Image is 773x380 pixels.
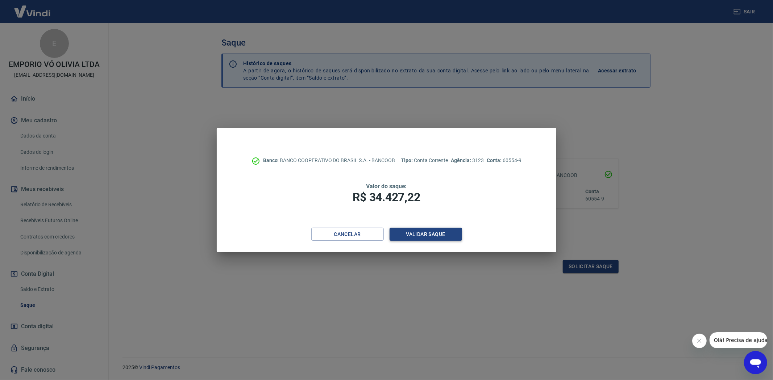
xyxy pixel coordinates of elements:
iframe: Botão para abrir a janela de mensagens [744,351,767,374]
button: Cancelar [311,228,384,241]
span: Olá! Precisa de ajuda? [4,5,61,11]
span: Agência: [451,157,472,163]
p: 60554-9 [487,157,521,164]
span: Banco: [263,157,280,163]
p: BANCO COOPERATIVO DO BRASIL S.A. - BANCOOB [263,157,395,164]
span: R$ 34.427,22 [353,190,420,204]
span: Conta: [487,157,503,163]
iframe: Fechar mensagem [692,334,707,348]
p: 3123 [451,157,483,164]
button: Validar saque [390,228,462,241]
p: Conta Corrente [401,157,448,164]
span: Tipo: [401,157,414,163]
span: Valor do saque: [366,183,407,190]
iframe: Mensagem da empresa [710,332,767,348]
